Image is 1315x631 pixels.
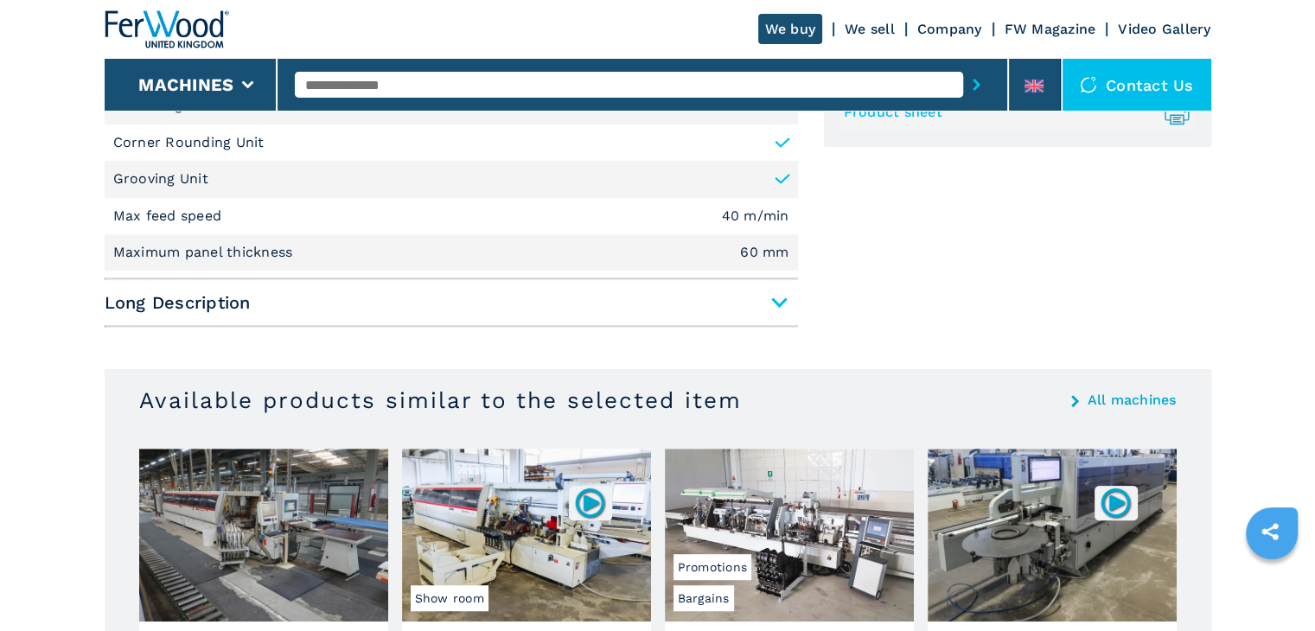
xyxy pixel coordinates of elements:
p: Grooving Unit [113,169,208,188]
a: FW Magazine [1005,21,1096,37]
img: Contact us [1080,76,1097,93]
div: Contact us [1063,59,1211,111]
p: Corner Rounding Unit [113,133,265,152]
h3: Available products similar to the selected item [139,386,742,414]
img: Single Sided Edgebanders BIESSE STREAM B1 7.0 [665,449,914,621]
iframe: Chat [1242,553,1302,618]
span: Promotions [673,554,752,580]
a: Video Gallery [1118,21,1210,37]
a: Product sheet [844,99,1183,127]
a: We sell [845,21,895,37]
img: Single Sided Edgebanders BRANDT KDF 870 AIRTEC [928,449,1177,621]
span: Show room [411,585,488,611]
button: Machines [138,74,233,95]
span: Long Description [105,287,798,318]
img: Single Sided Edgebanders IMA NOVIMAT/CONTOUR/I/G80/700/L20+ [402,449,651,621]
a: We buy [758,14,823,44]
a: sharethis [1248,510,1292,553]
em: 60 mm [740,245,788,259]
p: Max feed speed [113,207,227,226]
em: 40 m/min [722,209,789,223]
img: 006089 [573,486,607,519]
button: submit-button [963,65,990,105]
span: Bargains [673,585,734,611]
img: Ferwood [105,10,229,48]
a: All machines [1088,393,1177,407]
img: 007251 [1099,486,1133,519]
img: Single Sided Edgebanders IMA NOVIMAT/I/540/R3 [139,449,388,621]
a: Company [917,21,982,37]
p: Maximum panel thickness [113,243,297,262]
div: Short Description [105,15,798,271]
